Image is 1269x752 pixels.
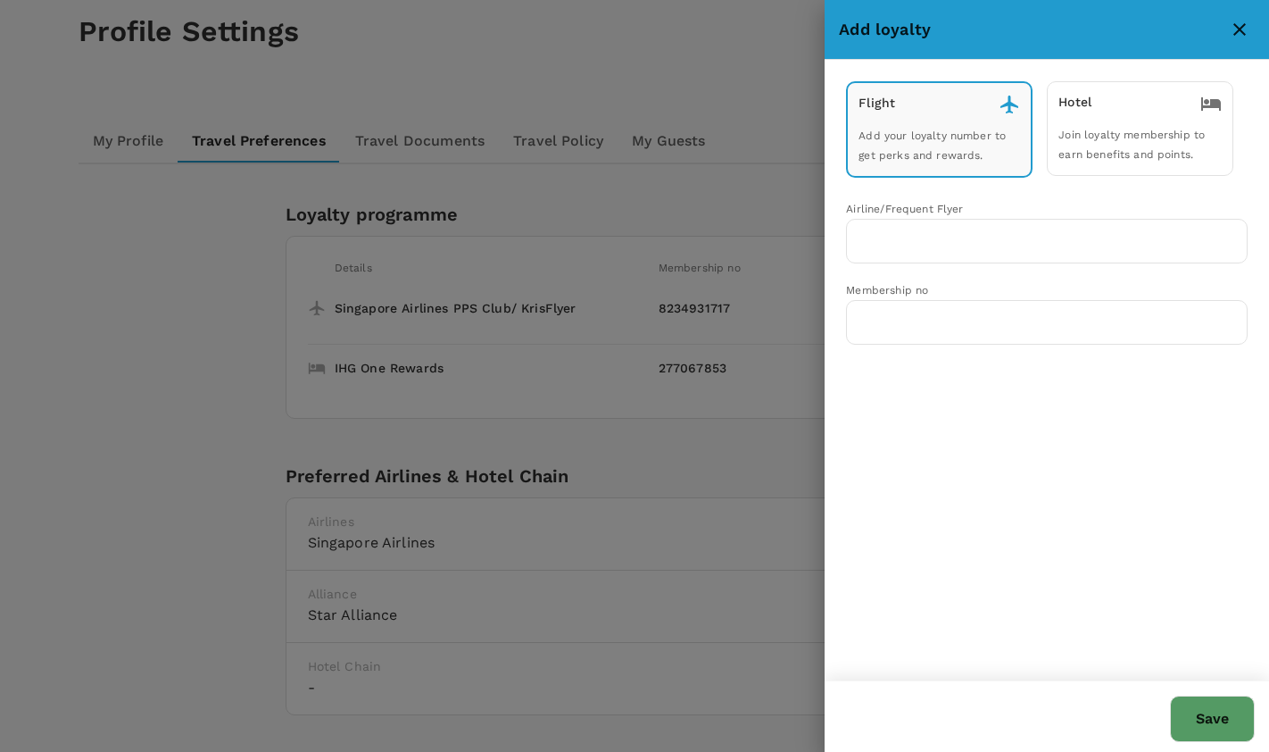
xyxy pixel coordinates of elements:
[1058,129,1205,161] span: Join loyalty membership to earn benefits and points.
[858,130,1006,162] span: Add your loyalty number to get perks and rewards.
[1170,696,1255,742] button: Save
[839,17,1224,43] div: Add loyalty
[846,284,928,297] span: Membership no
[1224,14,1255,45] button: close
[1238,238,1241,242] button: Open
[1058,93,1091,114] p: Hotel
[846,203,963,215] span: Airline/Frequent Flyer
[858,94,895,115] p: Flight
